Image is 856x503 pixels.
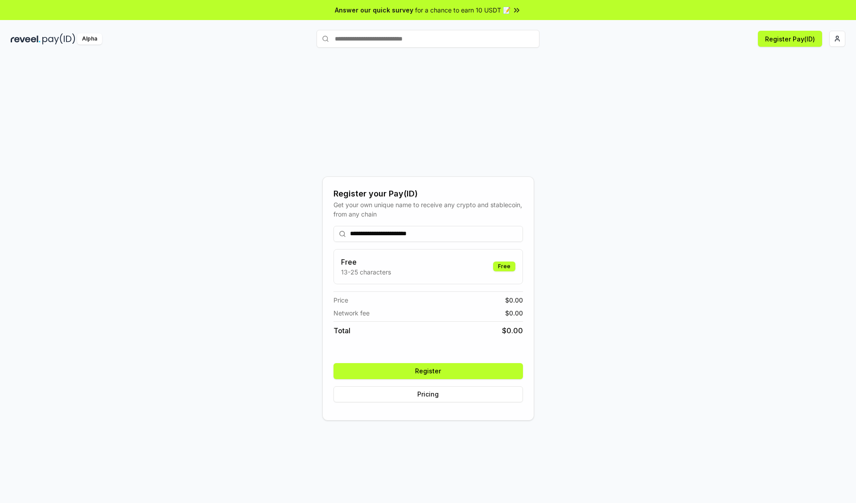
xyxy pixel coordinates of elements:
[493,262,515,271] div: Free
[333,363,523,379] button: Register
[505,295,523,305] span: $ 0.00
[502,325,523,336] span: $ 0.00
[333,325,350,336] span: Total
[505,308,523,318] span: $ 0.00
[77,33,102,45] div: Alpha
[758,31,822,47] button: Register Pay(ID)
[11,33,41,45] img: reveel_dark
[333,386,523,402] button: Pricing
[341,257,391,267] h3: Free
[333,188,523,200] div: Register your Pay(ID)
[341,267,391,277] p: 13-25 characters
[333,308,370,318] span: Network fee
[333,200,523,219] div: Get your own unique name to receive any crypto and stablecoin, from any chain
[333,295,348,305] span: Price
[335,5,413,15] span: Answer our quick survey
[415,5,510,15] span: for a chance to earn 10 USDT 📝
[42,33,75,45] img: pay_id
